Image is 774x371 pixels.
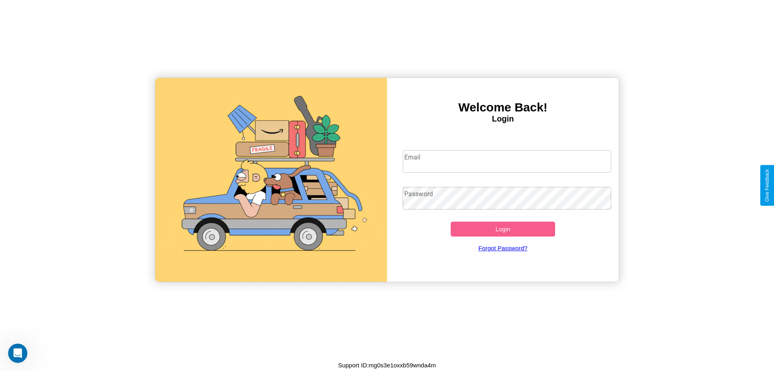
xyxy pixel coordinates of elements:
button: Login [451,222,555,237]
h4: Login [387,114,619,124]
iframe: Intercom live chat [8,344,27,363]
div: Give Feedback [764,169,770,202]
img: gif [155,78,387,282]
p: Support ID: mg0s3e1oxxb59wnda4m [338,360,436,371]
a: Forgot Password? [399,237,608,260]
h3: Welcome Back! [387,101,619,114]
